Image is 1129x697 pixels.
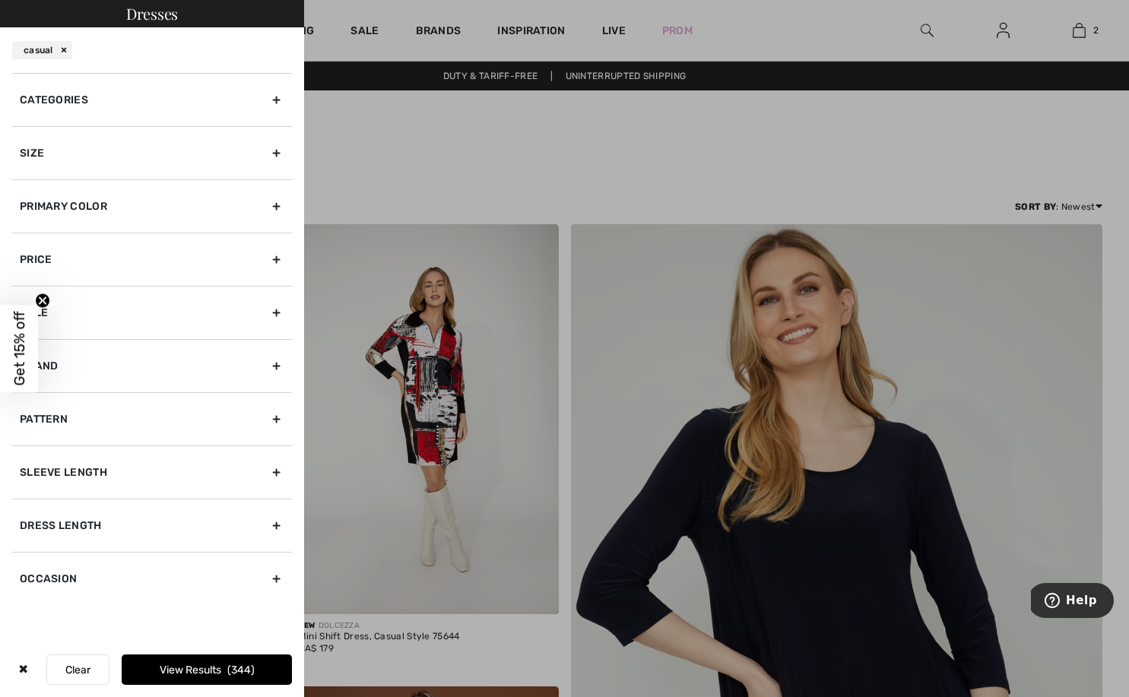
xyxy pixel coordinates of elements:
[227,664,255,676] span: 344
[12,654,34,685] div: ✖
[12,445,292,499] div: Sleeve length
[12,73,292,126] div: Categories
[1031,583,1114,621] iframe: Opens a widget where you can find more information
[12,392,292,445] div: Pattern
[12,179,292,233] div: Primary Color
[12,126,292,179] div: Size
[12,41,72,59] div: casual
[12,233,292,286] div: Price
[122,654,292,685] button: View Results344
[12,552,292,605] div: Occasion
[12,339,292,392] div: Brand
[46,654,109,685] button: Clear
[35,293,50,308] button: Close teaser
[12,499,292,552] div: Dress Length
[12,286,292,339] div: Sale
[11,312,28,386] span: Get 15% off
